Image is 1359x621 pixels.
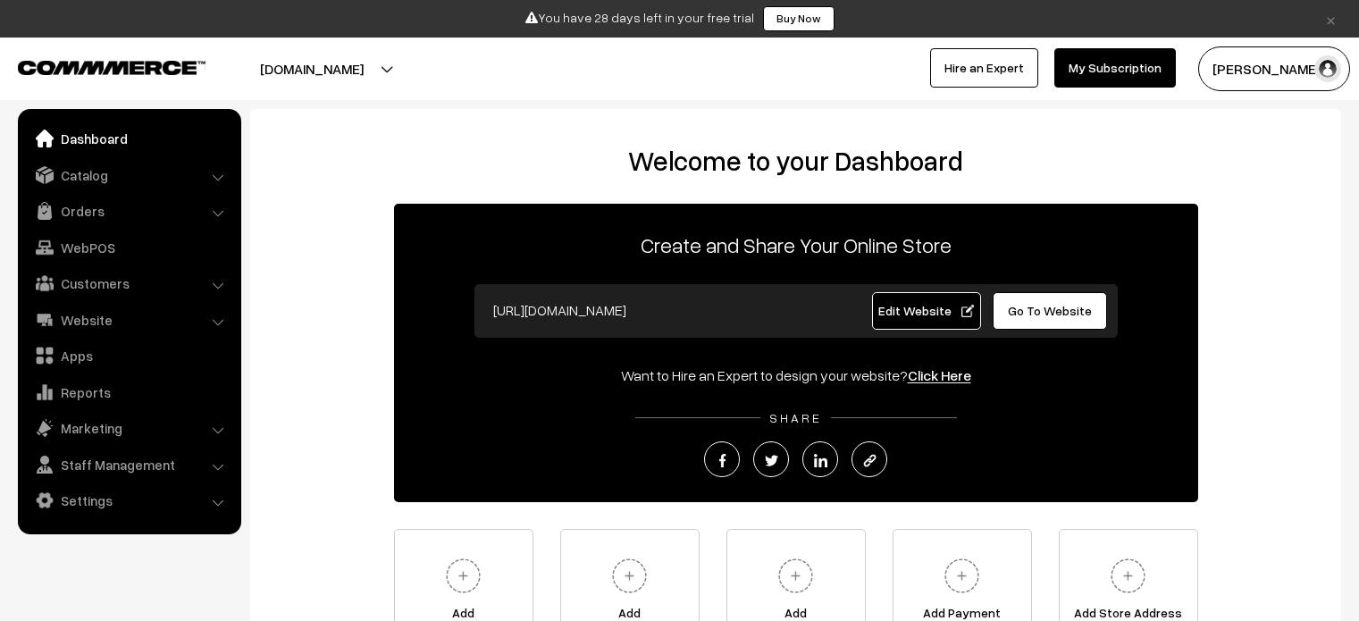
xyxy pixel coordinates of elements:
a: Apps [22,340,235,372]
a: Catalog [22,159,235,191]
a: Settings [22,484,235,516]
img: COMMMERCE [18,61,206,74]
img: plus.svg [1103,551,1153,600]
a: Customers [22,267,235,299]
a: Orders [22,195,235,227]
a: Reports [22,376,235,408]
span: SHARE [760,410,831,425]
h2: Welcome to your Dashboard [268,145,1323,177]
a: COMMMERCE [18,55,174,77]
img: plus.svg [605,551,654,600]
a: Edit Website [872,292,981,330]
img: plus.svg [771,551,820,600]
a: Hire an Expert [930,48,1038,88]
span: Edit Website [878,303,974,318]
button: [DOMAIN_NAME] [197,46,426,91]
a: × [1319,8,1343,29]
a: My Subscription [1054,48,1176,88]
img: user [1314,55,1341,82]
a: Go To Website [993,292,1108,330]
a: Dashboard [22,122,235,155]
p: Create and Share Your Online Store [394,229,1198,261]
a: Marketing [22,412,235,444]
a: Staff Management [22,449,235,481]
img: plus.svg [439,551,488,600]
a: Buy Now [763,6,835,31]
div: You have 28 days left in your free trial [6,6,1353,31]
span: Go To Website [1008,303,1092,318]
a: Click Here [908,366,971,384]
button: [PERSON_NAME]… [1198,46,1350,91]
img: plus.svg [937,551,986,600]
div: Want to Hire an Expert to design your website? [394,365,1198,386]
a: WebPOS [22,231,235,264]
a: Website [22,304,235,336]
